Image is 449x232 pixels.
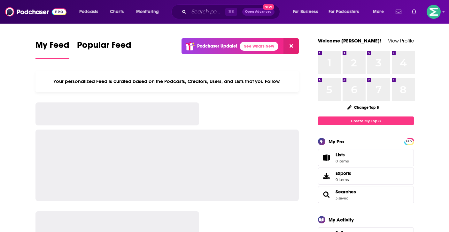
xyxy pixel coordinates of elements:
[336,159,349,163] span: 0 items
[336,170,351,176] span: Exports
[393,6,404,17] a: Show notifications dropdown
[263,4,274,10] span: New
[318,38,381,44] a: Welcome [PERSON_NAME]!
[318,116,414,125] a: Create My Top 8
[5,6,66,18] img: Podchaser - Follow, Share and Rate Podcasts
[320,172,333,181] span: Exports
[35,40,69,59] a: My Feed
[388,38,414,44] a: View Profile
[242,8,275,16] button: Open AdvancedNew
[245,10,272,13] span: Open Advanced
[240,42,278,51] a: See What's New
[427,5,441,19] img: User Profile
[132,7,167,17] button: open menu
[77,40,131,54] span: Popular Feed
[427,5,441,19] button: Show profile menu
[329,7,359,16] span: For Podcasters
[77,40,131,59] a: Popular Feed
[110,7,124,16] span: Charts
[318,186,414,203] span: Searches
[79,7,98,16] span: Podcasts
[336,177,351,182] span: 0 items
[35,71,299,92] div: Your personalized Feed is curated based on the Podcasts, Creators, Users, and Lists that you Follow.
[409,6,419,17] a: Show notifications dropdown
[405,139,413,144] a: PRO
[336,152,349,158] span: Lists
[318,149,414,166] a: Lists
[293,7,318,16] span: For Business
[320,190,333,199] a: Searches
[373,7,384,16] span: More
[336,189,356,195] a: Searches
[106,7,128,17] a: Charts
[368,7,392,17] button: open menu
[329,217,354,223] div: My Activity
[320,153,333,162] span: Lists
[35,40,69,54] span: My Feed
[75,7,106,17] button: open menu
[324,7,368,17] button: open menu
[329,138,344,145] div: My Pro
[177,4,286,19] div: Search podcasts, credits, & more...
[318,168,414,185] a: Exports
[344,103,383,111] button: Change Top 8
[336,196,348,200] a: 3 saved
[197,43,237,49] p: Podchaser Update!
[136,7,159,16] span: Monitoring
[225,8,237,16] span: ⌘ K
[189,7,225,17] input: Search podcasts, credits, & more...
[427,5,441,19] span: Logged in as LKassela
[288,7,326,17] button: open menu
[336,152,345,158] span: Lists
